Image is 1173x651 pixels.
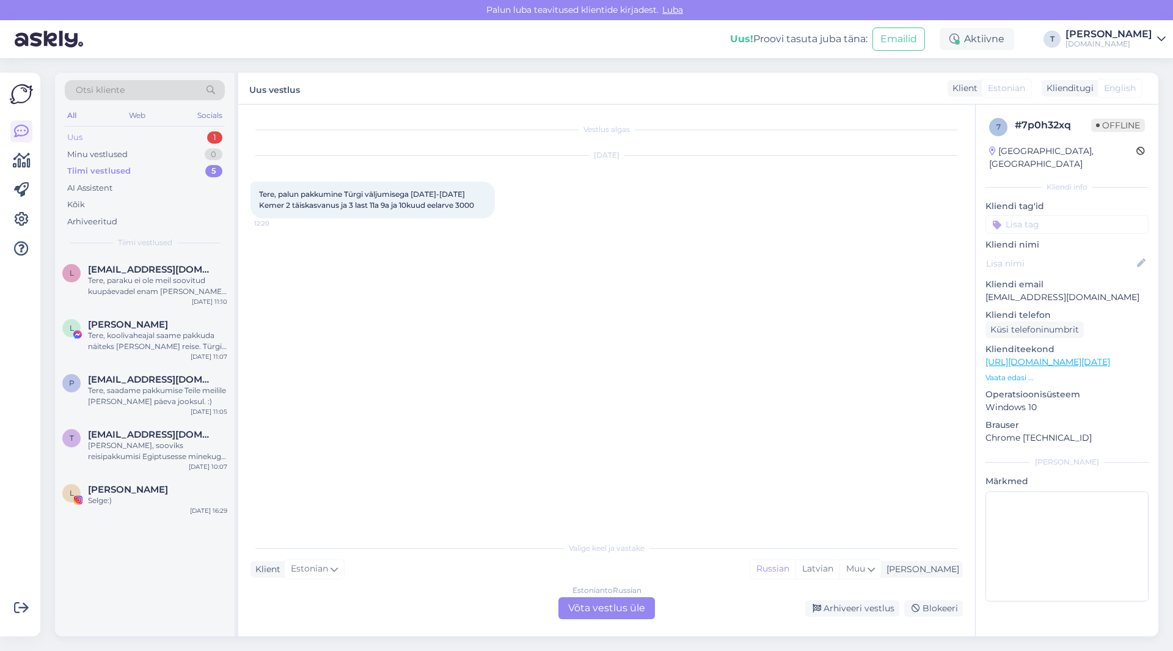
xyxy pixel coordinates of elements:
span: p [69,378,75,388]
span: Estonian [988,82,1025,95]
img: Askly Logo [10,83,33,106]
span: Tiimi vestlused [118,237,172,248]
span: pille.aasav@gmail.com [88,374,215,385]
div: [DATE] [250,150,963,161]
p: Kliendi nimi [985,238,1149,251]
div: Klient [250,563,280,576]
div: Arhiveeritud [67,216,117,228]
div: [PERSON_NAME] [882,563,959,576]
div: Estonian to Russian [572,585,641,596]
div: [PERSON_NAME], sooviks reisipakkumisi Egiptusesse minekuga 09.09 5* ja 7 ööd. Tervitades Berit [88,440,227,462]
div: Tiimi vestlused [67,165,131,177]
p: Operatsioonisüsteem [985,388,1149,401]
input: Lisa tag [985,215,1149,234]
span: Luba [659,4,687,15]
button: Emailid [872,28,925,51]
p: Kliendi email [985,278,1149,291]
span: Muu [846,563,865,574]
span: Otsi kliente [76,84,125,97]
label: Uus vestlus [249,80,300,97]
div: Russian [750,560,795,578]
div: Kliendi info [985,182,1149,193]
span: 7 [996,122,1001,131]
span: l [70,268,74,278]
a: [PERSON_NAME][DOMAIN_NAME] [1065,29,1166,49]
span: ljuvoc.aganits@mail.ee [88,264,215,275]
span: L [70,323,74,333]
div: Tere, paraku ei ole meil soovitud kuupäevadel enam [PERSON_NAME] reise pakkuda. Kas Teile sobiksi... [88,275,227,297]
div: [PERSON_NAME] [1065,29,1152,39]
div: # 7p0h32xq [1015,118,1091,133]
div: T [1043,31,1061,48]
div: Latvian [795,560,839,578]
div: Minu vestlused [67,149,128,161]
span: Liisa-Maria Connor [88,484,168,495]
div: Aktiivne [940,28,1014,50]
div: [PERSON_NAME] [985,457,1149,468]
p: Brauser [985,419,1149,432]
div: [DATE] 16:29 [190,506,227,515]
span: Tere, palun pakkumine Türgi väljumisega [DATE]-[DATE] Kemer 2 täiskasvanus ja 3 last 11a 9a ja 10... [259,189,474,210]
span: Liina Lihtsa [88,319,168,330]
div: 0 [205,149,222,161]
div: Blokeeri [904,600,963,617]
input: Lisa nimi [986,257,1135,270]
div: Socials [195,108,225,123]
a: [URL][DOMAIN_NAME][DATE] [985,356,1110,367]
div: Selge:) [88,495,227,506]
p: Chrome [TECHNICAL_ID] [985,432,1149,444]
span: 12:20 [254,219,300,228]
p: Klienditeekond [985,343,1149,356]
p: Kliendi tag'id [985,200,1149,213]
div: Võta vestlus üle [558,597,655,619]
div: 5 [205,165,222,177]
div: [DATE] 10:07 [189,462,227,471]
div: Proovi tasuta juba täna: [730,32,868,46]
div: [DATE] 11:07 [191,352,227,361]
span: L [70,488,74,498]
div: 1 [207,131,222,144]
div: Tere, saadame pakkumise Teile meilile [PERSON_NAME] päeva jooksul. :) [88,385,227,407]
span: t [70,433,74,443]
div: Valige keel ja vastake [250,543,963,554]
p: Märkmed [985,475,1149,488]
p: Windows 10 [985,401,1149,414]
div: [GEOGRAPHIC_DATA], [GEOGRAPHIC_DATA] [989,145,1136,171]
p: Kliendi telefon [985,309,1149,322]
div: All [65,108,79,123]
div: Klient [948,82,977,95]
div: Klienditugi [1042,82,1094,95]
p: Vaata edasi ... [985,372,1149,383]
div: AI Assistent [67,182,112,194]
span: Offline [1091,119,1145,132]
div: Tere, koolivaheajal saame pakkuda näiteks [PERSON_NAME] reise. Türgis on hea valik perehotelle. K... [88,330,227,352]
span: Estonian [291,562,328,576]
b: Uus! [730,33,753,45]
div: Kõik [67,199,85,211]
div: Arhiveeri vestlus [805,600,899,617]
div: Küsi telefoninumbrit [985,322,1084,338]
div: Web [126,108,148,123]
span: English [1104,82,1136,95]
div: Vestlus algas [250,124,963,135]
div: [DATE] 11:05 [191,407,227,416]
div: [DOMAIN_NAME] [1065,39,1152,49]
span: tibulinnu2015@gmail.com [88,429,215,440]
p: [EMAIL_ADDRESS][DOMAIN_NAME] [985,291,1149,304]
div: Uus [67,131,82,144]
div: [DATE] 11:10 [192,297,227,306]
